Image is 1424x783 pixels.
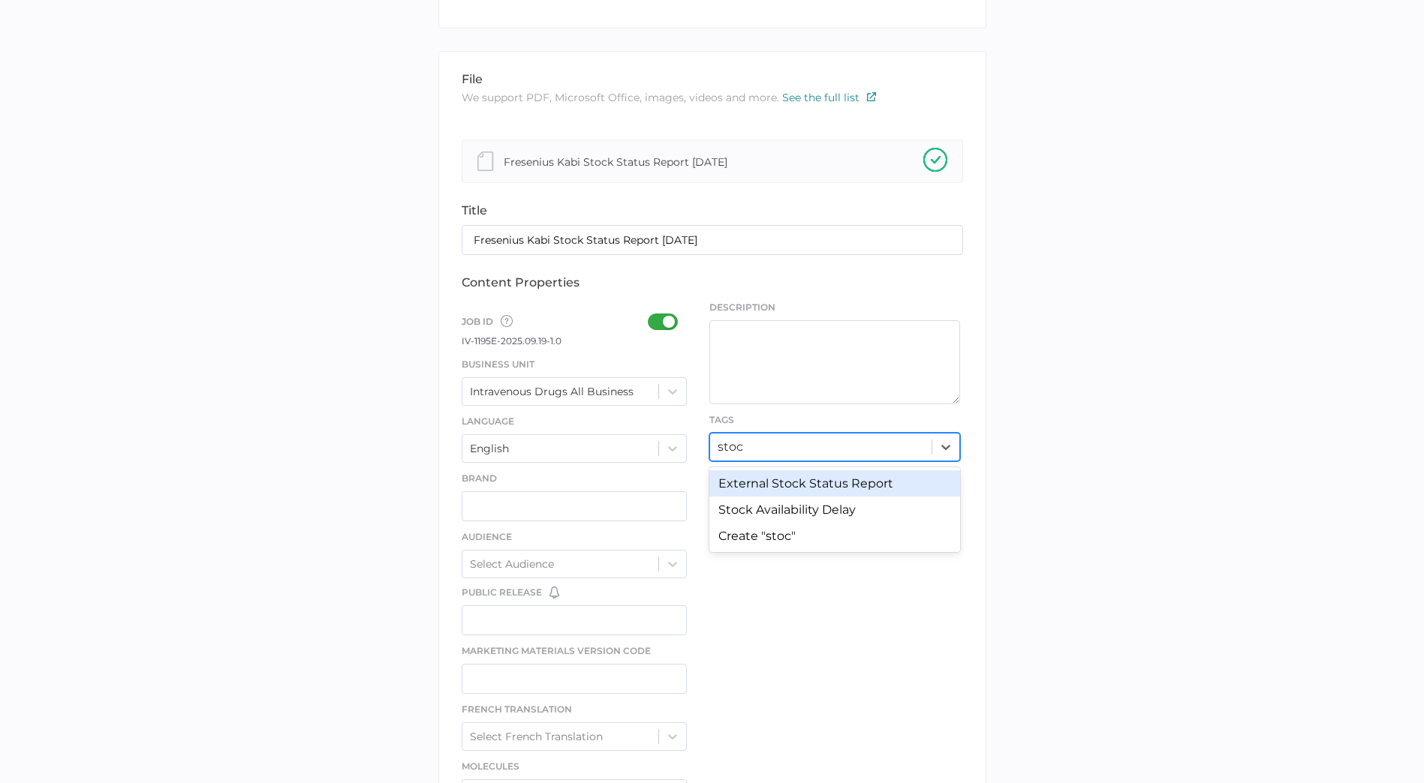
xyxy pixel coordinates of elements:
span: Tags [709,414,734,425]
span: Molecules [462,760,519,772]
img: bell-default.8986a8bf.svg [549,586,559,598]
div: Intravenous Drugs All Business [470,385,634,398]
span: IV-1195E-2025.09.19-1.0 [462,335,561,346]
span: Business Unit [462,358,534,370]
div: file [462,72,963,86]
img: external-link-icon.7ec190a1.svg [867,92,876,101]
span: French Translation [462,703,572,715]
img: tooltip-default.0a89c667.svg [501,315,513,327]
div: title [462,203,963,217]
span: Language [462,415,514,427]
div: Create "stoc" [709,523,960,549]
span: Public Release [462,586,542,599]
img: document-file-grey.20d19ea5.svg [477,151,494,171]
div: content properties [462,275,963,289]
span: Job ID [462,313,513,333]
span: Brand [462,472,497,484]
span: Description [709,301,960,314]
input: Type the name of your content [462,225,963,255]
div: Select French Translation [470,730,603,743]
span: Audience [462,531,512,542]
img: checkmark-upload-success.08ba15b3.svg [923,148,947,172]
a: See the full list [782,91,876,104]
div: Fresenius Kabi Stock Status Report [DATE] [504,153,727,169]
div: English [470,442,509,455]
div: Select Audience [470,557,554,571]
div: Stock Availability Delay [709,496,960,523]
div: External Stock Status Report [709,470,960,496]
p: We support PDF, Microsoft Office, images, videos and more. [462,89,963,106]
span: Marketing Materials Version Code [462,645,651,656]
